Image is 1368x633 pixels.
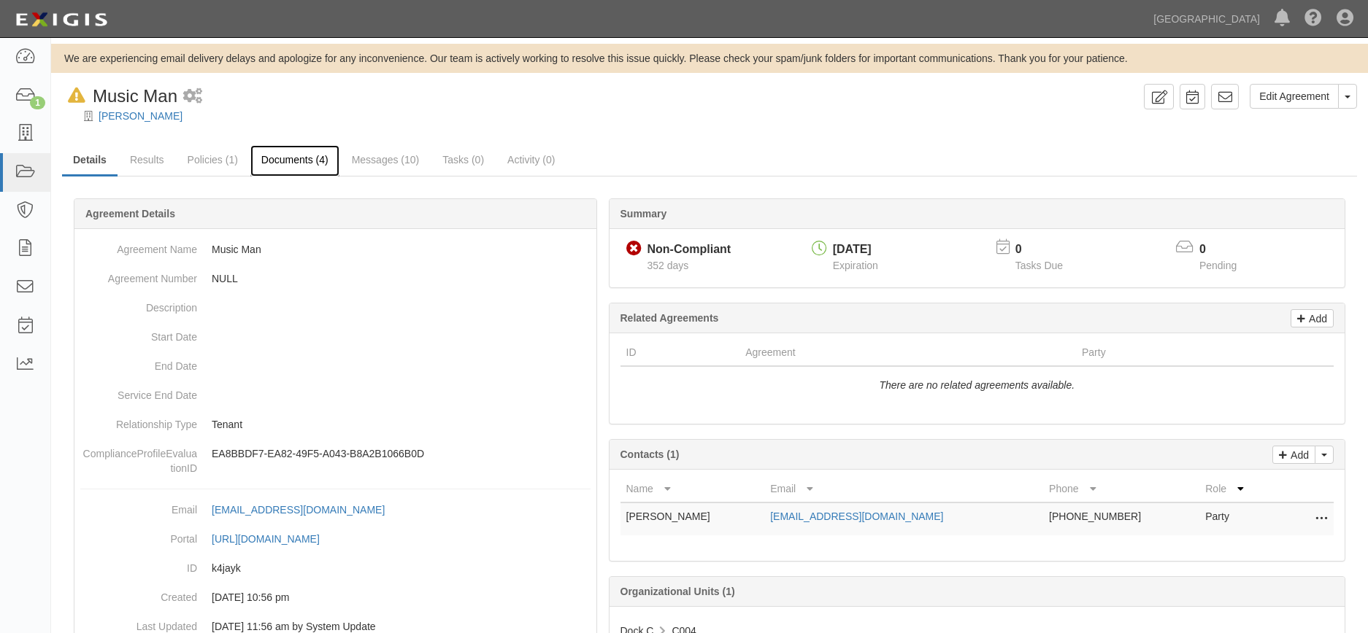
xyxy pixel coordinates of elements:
[1043,475,1199,502] th: Phone
[341,145,431,174] a: Messages (10)
[80,439,197,475] dt: ComplianceProfileEvaluationID
[648,260,689,271] span: Since 09/02/2024
[620,208,667,220] b: Summary
[30,96,45,109] div: 1
[212,504,401,516] a: [EMAIL_ADDRESS][DOMAIN_NAME]
[626,241,642,257] i: Non-Compliant
[80,264,591,293] dd: NULL
[80,495,197,517] dt: Email
[620,586,735,597] b: Organizational Units (1)
[80,264,197,286] dt: Agreement Number
[183,89,202,104] i: 2 scheduled workflows
[770,510,943,522] a: [EMAIL_ADDRESS][DOMAIN_NAME]
[212,502,385,517] div: [EMAIL_ADDRESS][DOMAIN_NAME]
[1076,339,1270,366] th: Party
[62,84,177,109] div: Music Man
[80,235,197,257] dt: Agreement Name
[1272,446,1315,464] a: Add
[51,51,1368,66] div: We are experiencing email delivery delays and apologize for any inconvenience. Our team is active...
[1199,502,1275,535] td: Party
[1043,502,1199,535] td: [PHONE_NUMBER]
[80,381,197,403] dt: Service End Date
[80,410,591,439] dd: Tenant
[93,86,177,106] span: Music Man
[80,293,197,315] dt: Description
[85,208,175,220] b: Agreement Details
[1305,310,1327,327] p: Add
[212,446,591,461] p: EA8BBDF7-EA82-49F5-A043-B8A2B1066B0D
[879,379,1075,391] i: There are no related agreements available.
[119,145,175,174] a: Results
[62,145,118,176] a: Details
[648,241,731,258] div: Non-Compliant
[80,583,591,612] dd: [DATE] 10:56 pm
[80,524,197,546] dt: Portal
[764,475,1043,502] th: Email
[250,145,339,176] a: Documents (4)
[1015,260,1063,271] span: Tasks Due
[1199,241,1255,258] p: 0
[620,448,680,460] b: Contacts (1)
[833,241,878,258] div: [DATE]
[80,583,197,605] dt: Created
[1291,309,1334,327] a: Add
[11,7,112,33] img: logo-5460c22ac91f19d4615b14bd174203de0afe785f0fc80cf4dbbc73dc1793850b.png
[80,322,197,344] dt: Start Date
[833,260,878,271] span: Expiration
[1015,241,1081,258] p: 0
[80,410,197,432] dt: Relationship Type
[1146,4,1267,34] a: [GEOGRAPHIC_DATA]
[620,475,765,502] th: Name
[620,312,719,324] b: Related Agreements
[496,145,566,174] a: Activity (0)
[80,554,591,583] dd: k4jayk
[80,235,591,264] dd: Music Man
[80,554,197,575] dt: ID
[620,502,765,535] td: [PERSON_NAME]
[177,145,249,174] a: Policies (1)
[1199,260,1237,271] span: Pending
[431,145,495,174] a: Tasks (0)
[99,110,182,122] a: [PERSON_NAME]
[80,352,197,373] dt: End Date
[1199,475,1275,502] th: Role
[620,339,740,366] th: ID
[68,88,85,104] i: In Default since 07/24/2025
[1287,446,1309,463] p: Add
[1304,10,1322,28] i: Help Center - Complianz
[212,533,336,545] a: [URL][DOMAIN_NAME]
[739,339,1076,366] th: Agreement
[1250,84,1339,109] a: Edit Agreement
